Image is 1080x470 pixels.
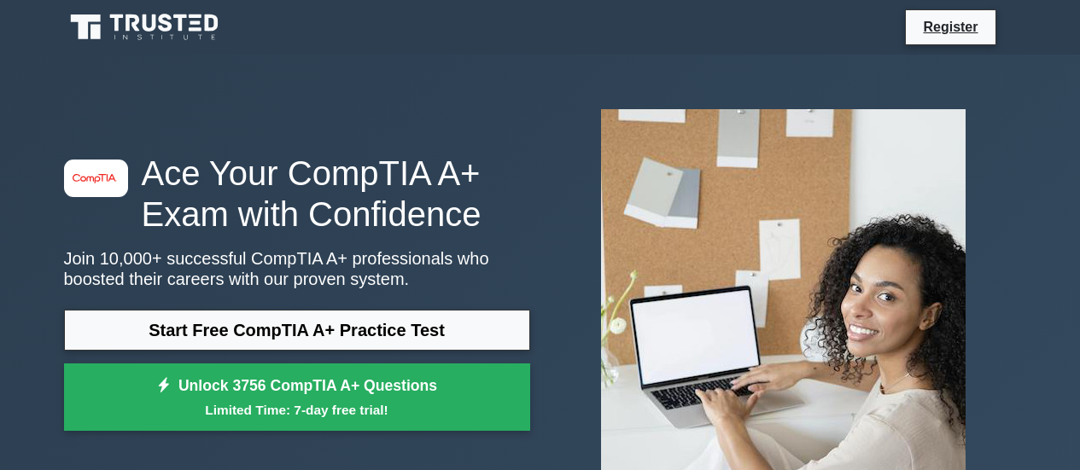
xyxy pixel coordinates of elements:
p: Join 10,000+ successful CompTIA A+ professionals who boosted their careers with our proven system. [64,248,530,289]
a: Unlock 3756 CompTIA A+ QuestionsLimited Time: 7-day free trial! [64,363,530,432]
h1: Ace Your CompTIA A+ Exam with Confidence [64,153,530,235]
small: Limited Time: 7-day free trial! [85,400,509,420]
a: Start Free CompTIA A+ Practice Test [64,310,530,351]
a: Register [913,16,988,38]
